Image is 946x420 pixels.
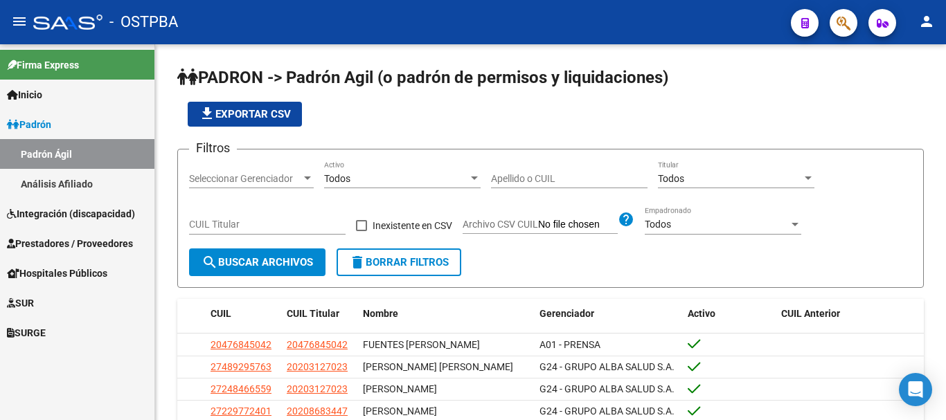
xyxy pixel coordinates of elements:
span: [PERSON_NAME] [363,405,437,417]
span: - OSTPBA [109,7,178,37]
datatable-header-cell: Nombre [357,299,534,329]
datatable-header-cell: CUIL [205,299,281,329]
span: Firma Express [7,57,79,73]
span: Gerenciador [539,308,594,319]
span: Integración (discapacidad) [7,206,135,221]
span: Nombre [363,308,398,319]
mat-icon: help [618,211,634,228]
span: Inicio [7,87,42,102]
h3: Filtros [189,138,237,158]
span: Todos [658,173,684,184]
span: SUR [7,295,34,311]
button: Borrar Filtros [337,248,461,276]
span: 27489295763 [211,361,271,372]
span: Seleccionar Gerenciador [189,173,301,185]
span: FUENTES [PERSON_NAME] [363,339,480,350]
span: G24 - GRUPO ALBA SALUD S.A. [539,383,675,394]
datatable-header-cell: Gerenciador [534,299,683,329]
span: 20476845042 [287,339,348,350]
datatable-header-cell: Activo [682,299,776,329]
mat-icon: search [202,254,218,271]
div: Open Intercom Messenger [899,373,932,406]
span: [PERSON_NAME] [363,383,437,394]
span: 27248466559 [211,383,271,394]
span: 27229772401 [211,405,271,417]
span: Todos [645,219,671,230]
span: CUIL [211,308,231,319]
span: [PERSON_NAME] [PERSON_NAME] [363,361,513,372]
mat-icon: menu [11,13,28,30]
span: 20208683447 [287,405,348,417]
span: Prestadores / Proveedores [7,236,133,251]
datatable-header-cell: CUIL Titular [281,299,357,329]
span: Padrón [7,117,51,132]
mat-icon: file_download [199,105,215,122]
span: G24 - GRUPO ALBA SALUD S.A. [539,361,675,372]
span: Hospitales Públicos [7,266,107,281]
mat-icon: delete [349,254,366,271]
span: Inexistente en CSV [373,217,452,234]
datatable-header-cell: CUIL Anterior [776,299,925,329]
span: 20476845042 [211,339,271,350]
span: Buscar Archivos [202,256,313,268]
span: 20203127023 [287,383,348,394]
span: SURGE [7,325,46,340]
span: CUIL Anterior [781,308,840,319]
span: A01 - PRENSA [539,339,600,350]
span: 20203127023 [287,361,348,372]
input: Archivo CSV CUIL [538,219,618,231]
mat-icon: person [918,13,935,30]
button: Exportar CSV [188,102,302,127]
span: PADRON -> Padrón Agil (o padrón de permisos y liquidaciones) [177,68,668,87]
span: Borrar Filtros [349,256,449,268]
span: Todos [324,173,350,184]
button: Buscar Archivos [189,248,325,276]
span: Activo [688,308,715,319]
span: CUIL Titular [287,308,339,319]
span: Archivo CSV CUIL [463,219,538,230]
span: Exportar CSV [199,108,291,120]
span: G24 - GRUPO ALBA SALUD S.A. [539,405,675,417]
